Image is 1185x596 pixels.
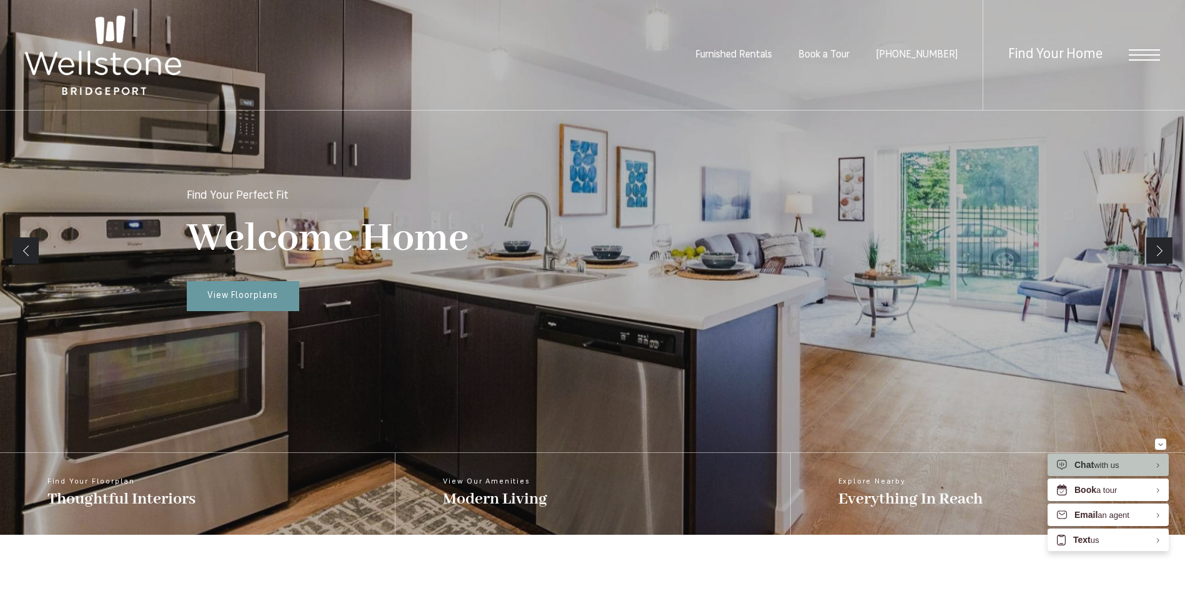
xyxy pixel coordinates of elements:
[47,478,196,485] span: Find Your Floorplan
[798,50,850,60] a: Book a Tour
[187,214,469,264] p: Welcome Home
[1129,49,1160,61] button: Open Menu
[790,453,1185,535] a: Explore Nearby
[838,489,983,510] span: Everything In Reach
[187,191,289,202] p: Find Your Perfect Fit
[443,478,547,485] span: View Our Amenities
[1146,237,1173,264] a: Next
[838,478,983,485] span: Explore Nearby
[876,50,958,60] span: [PHONE_NUMBER]
[207,291,278,300] span: View Floorplans
[47,489,196,510] span: Thoughtful Interiors
[12,237,39,264] a: Previous
[187,281,299,311] a: View Floorplans
[25,16,181,96] img: Wellstone
[695,50,772,60] a: Furnished Rentals
[395,453,790,535] a: View Our Amenities
[443,489,547,510] span: Modern Living
[876,50,958,60] a: Call Us at (253) 642-8681
[1008,48,1103,62] a: Find Your Home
